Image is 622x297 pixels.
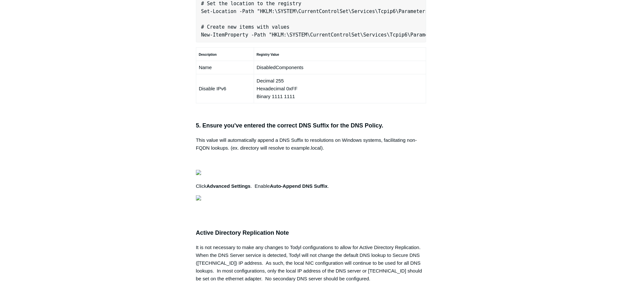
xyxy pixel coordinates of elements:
[270,183,327,189] strong: Auto-Append DNS Suffix
[196,121,426,130] h3: 5. Ensure you've entered the correct DNS Suffix for the DNS Policy.
[254,74,426,103] td: Decimal 255 Hexadecimal 0xFF Binary 1111 1111
[196,61,254,74] td: Name
[196,195,201,200] img: 27414169404179
[206,183,250,189] strong: Advanced Settings
[196,182,426,190] p: Click . Enable .
[196,136,426,152] p: This value will automatically append a DNS Suffix to resolutions on Windows systems, facilitating...
[254,61,426,74] td: DisabledComponents
[199,53,217,56] strong: Description
[196,74,254,103] td: Disable IPv6
[257,53,279,56] strong: Registry Value
[196,170,201,175] img: 27414207119379
[196,244,426,283] div: It is not necessary to make any changes to Todyl configurations to allow for Active Directory Rep...
[196,228,426,238] h3: Active Directory Replication Note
